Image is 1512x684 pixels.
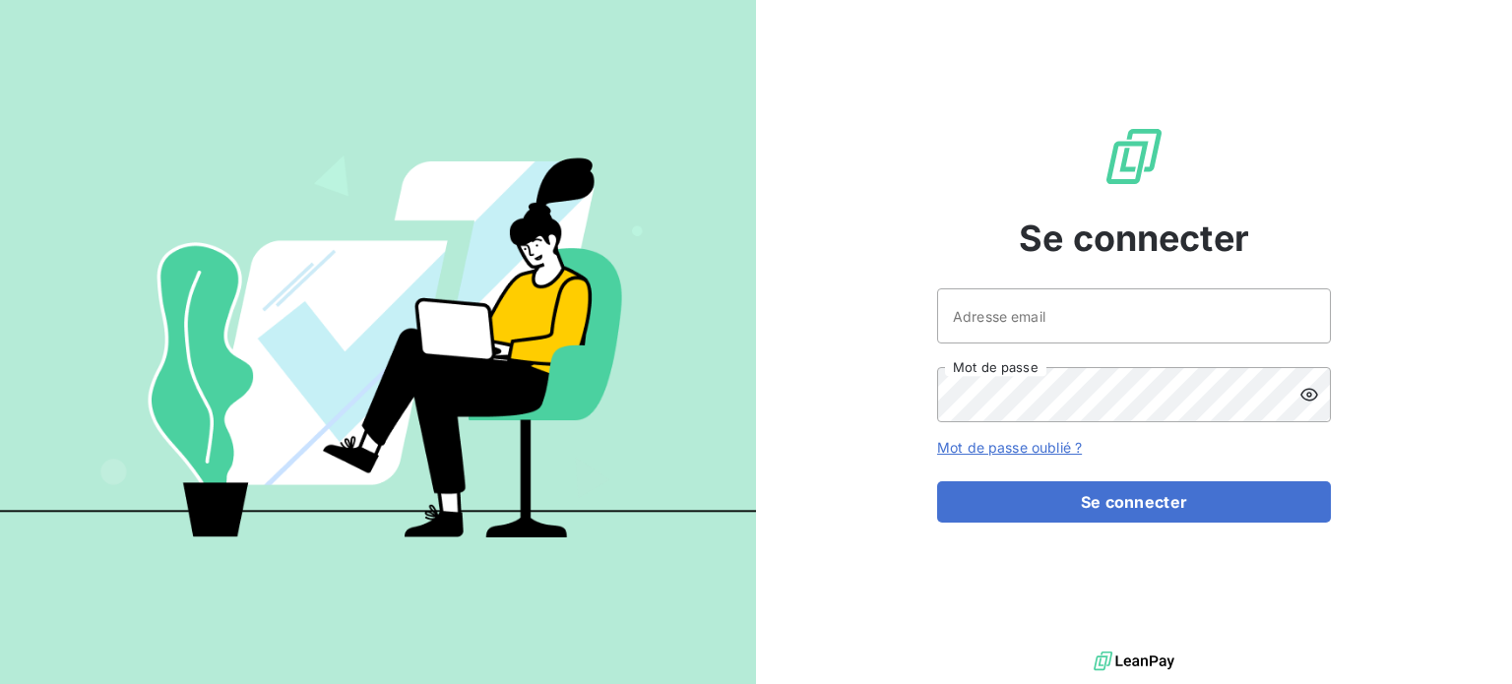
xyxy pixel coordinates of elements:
[937,439,1082,456] a: Mot de passe oublié ?
[937,288,1331,343] input: placeholder
[1094,647,1174,676] img: logo
[1019,212,1249,265] span: Se connecter
[1102,125,1165,188] img: Logo LeanPay
[937,481,1331,523] button: Se connecter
